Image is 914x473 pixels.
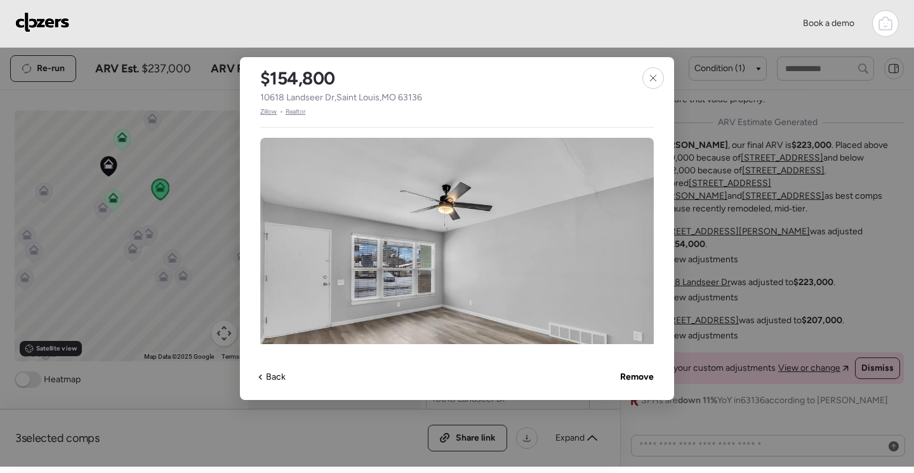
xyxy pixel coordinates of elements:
[280,107,283,117] span: •
[260,67,335,89] h2: $154,800
[260,107,277,117] span: Zillow
[620,371,654,383] span: Remove
[260,91,422,104] span: 10618 Landseer Dr , Saint Louis , MO 63136
[266,371,286,383] span: Back
[286,107,306,117] span: Realtor
[803,18,854,29] span: Book a demo
[15,12,70,32] img: Logo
